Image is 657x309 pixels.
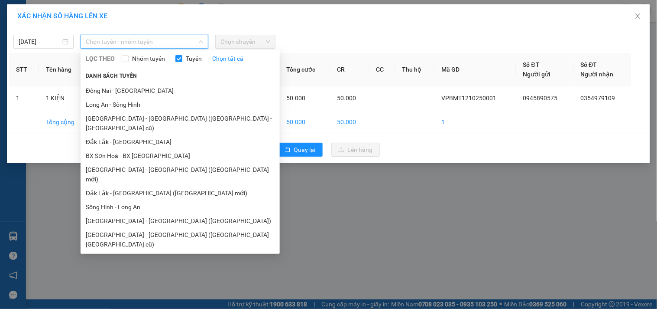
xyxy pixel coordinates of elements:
span: Chọn chuyến [220,35,270,48]
span: 0945890575 [523,95,558,102]
td: 50.000 [330,110,369,134]
li: Đắk Lắk - [GEOGRAPHIC_DATA] [81,135,280,149]
div: Văn Phòng Buôn Ma Thuột [7,7,68,39]
th: CR [330,53,369,86]
span: Gửi: [7,8,21,17]
div: DỌC ĐƯỜNG [74,7,173,18]
a: Chọn tất cả [212,54,243,63]
span: Nhận: [74,8,95,17]
li: [GEOGRAPHIC_DATA] - [GEOGRAPHIC_DATA] ([GEOGRAPHIC_DATA] - [GEOGRAPHIC_DATA] cũ) [81,112,280,135]
span: DĐ: [74,30,87,39]
li: Đắk Lắk - [GEOGRAPHIC_DATA] ([GEOGRAPHIC_DATA] mới) [81,186,280,200]
th: Mã GD [434,53,516,86]
span: VPBMT1210250001 [441,95,496,102]
span: Chọn tuyến - nhóm tuyến [86,35,203,48]
span: Số ĐT [523,61,540,68]
th: STT [9,53,39,86]
li: Đồng Nai - [GEOGRAPHIC_DATA] [81,84,280,98]
span: Người nhận [581,71,614,78]
div: 50.000 [6,60,69,70]
div: 0945890575 [7,39,68,51]
span: Số ĐT [581,61,597,68]
button: Close [626,4,650,29]
td: 1 [9,86,39,110]
td: Tổng cộng [39,110,89,134]
th: CC [369,53,395,86]
td: 50.000 [279,110,330,134]
span: Quay lại [294,145,316,154]
input: 12/10/2025 [19,37,61,46]
span: Người gửi [523,71,551,78]
li: [GEOGRAPHIC_DATA] - [GEOGRAPHIC_DATA] ([GEOGRAPHIC_DATA] mới) [81,163,280,186]
button: rollbackQuay lại [278,143,323,157]
span: XÁC NHẬN SỐ HÀNG LÊN XE [17,12,107,20]
span: close [634,13,641,20]
li: Sông Hinh - Long An [81,200,280,214]
span: Danh sách tuyến [81,72,142,80]
span: rollback [285,147,291,154]
td: 1 KIỆN [39,86,89,110]
span: CR : [6,61,20,70]
li: [GEOGRAPHIC_DATA] - [GEOGRAPHIC_DATA] ([GEOGRAPHIC_DATA]) [81,214,280,228]
div: 0354979109 [74,18,173,30]
button: uploadLên hàng [331,143,380,157]
li: [GEOGRAPHIC_DATA] - [GEOGRAPHIC_DATA] ([GEOGRAPHIC_DATA] - [GEOGRAPHIC_DATA] cũ) [81,228,280,251]
span: [PERSON_NAME] [74,39,173,55]
li: Long An - Sông Hinh [81,98,280,112]
span: 50.000 [286,95,305,102]
th: Tổng cước [279,53,330,86]
td: 1 [434,110,516,134]
span: Nhóm tuyến [129,54,168,63]
span: LỌC THEO [86,54,115,63]
th: Thu hộ [395,53,434,86]
li: BX Sơn Hoà - BX [GEOGRAPHIC_DATA] [81,149,280,163]
span: down [198,39,204,44]
span: Tuyến [182,54,205,63]
th: Tên hàng [39,53,89,86]
span: 0354979109 [581,95,615,102]
span: 50.000 [337,95,356,102]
